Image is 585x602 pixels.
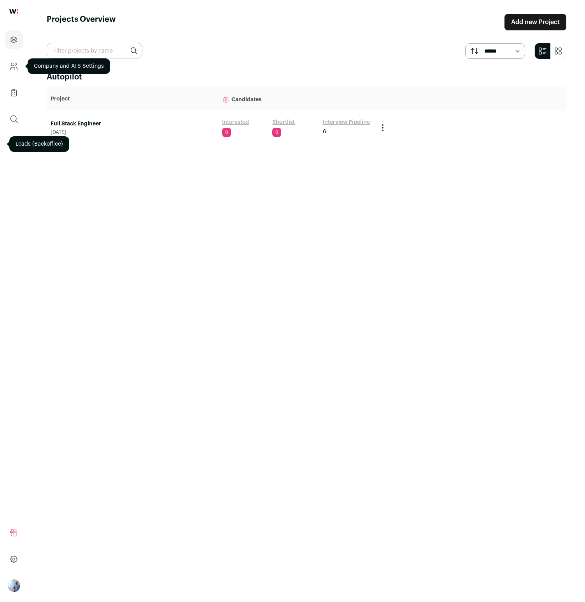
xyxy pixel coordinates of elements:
div: Company and ATS Settings [28,58,110,74]
span: [DATE] [51,129,214,136]
a: Company and ATS Settings [5,57,23,76]
input: Filter projects by name [47,43,142,58]
p: Project [51,95,214,103]
span: 6 [323,128,326,136]
h1: Projects Overview [47,14,116,30]
span: 0 [222,128,231,137]
a: Leads (Backoffice) [5,136,23,155]
img: 97332-medium_jpg [8,579,20,592]
a: Interested [222,118,249,126]
span: 0 [272,128,281,137]
div: Leads (Backoffice) [9,136,69,152]
a: Projects [5,30,23,49]
a: Interview Pipeline [323,118,370,126]
button: Project Actions [378,123,387,132]
a: Add new Project [504,14,566,30]
a: Shortlist [272,118,295,126]
img: wellfound-shorthand-0d5821cbd27db2630d0214b213865d53afaa358527fdda9d0ea32b1df1b89c2c.svg [9,9,18,14]
a: Company Lists [5,83,23,102]
h2: Autopilot [47,72,566,83]
button: Open dropdown [8,579,20,592]
a: Full Stack Engineer [51,120,214,128]
p: Candidates [222,91,370,107]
